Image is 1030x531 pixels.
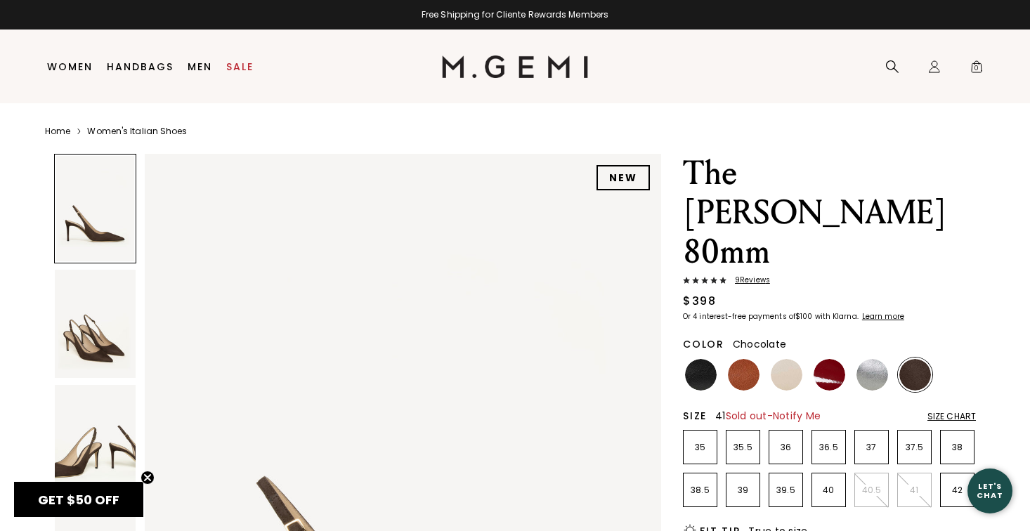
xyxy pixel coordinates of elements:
img: Ecru [771,359,802,391]
span: 9 Review s [726,276,770,284]
a: Home [45,126,70,137]
div: Let's Chat [967,482,1012,499]
klarna-placement-style-body: with Klarna [815,311,861,322]
p: 38 [941,442,974,453]
div: GET $50 OFFClose teaser [14,482,143,517]
img: Saddle [728,359,760,391]
span: Sold out - Notify Me [726,409,821,423]
h1: The [PERSON_NAME] 80mm [683,154,976,272]
img: Ruby Red Patent [814,359,845,391]
a: Sale [226,61,254,72]
div: Size Chart [927,411,976,422]
h2: Size [683,410,707,421]
klarna-placement-style-amount: $100 [795,311,812,322]
a: Handbags [107,61,174,72]
button: Close teaser [141,471,155,485]
a: 9Reviews [683,276,976,287]
p: 40.5 [855,485,888,496]
img: The Valeria 80mm [55,385,136,493]
klarna-placement-style-cta: Learn more [862,311,904,322]
p: 39.5 [769,485,802,496]
p: 37.5 [898,442,931,453]
a: Learn more [861,313,904,321]
p: 39 [726,485,760,496]
div: $398 [683,293,716,310]
p: 36 [769,442,802,453]
span: 41 [715,409,821,423]
a: Women's Italian Shoes [87,126,187,137]
h2: Color [683,339,724,350]
img: Black [685,359,717,391]
img: M.Gemi [442,55,589,78]
div: NEW [597,165,650,190]
a: Women [47,61,93,72]
p: 36.5 [812,442,845,453]
p: 35 [684,442,717,453]
img: Chocolate [899,359,931,391]
p: 37 [855,442,888,453]
a: Men [188,61,212,72]
p: 41 [898,485,931,496]
img: Gunmetal [856,359,888,391]
p: 42 [941,485,974,496]
span: Chocolate [733,337,786,351]
p: 40 [812,485,845,496]
span: 0 [970,63,984,77]
p: 38.5 [684,485,717,496]
klarna-placement-style-body: Or 4 interest-free payments of [683,311,795,322]
p: 35.5 [726,442,760,453]
img: The Valeria 80mm [55,270,136,378]
span: GET $50 OFF [38,491,119,509]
